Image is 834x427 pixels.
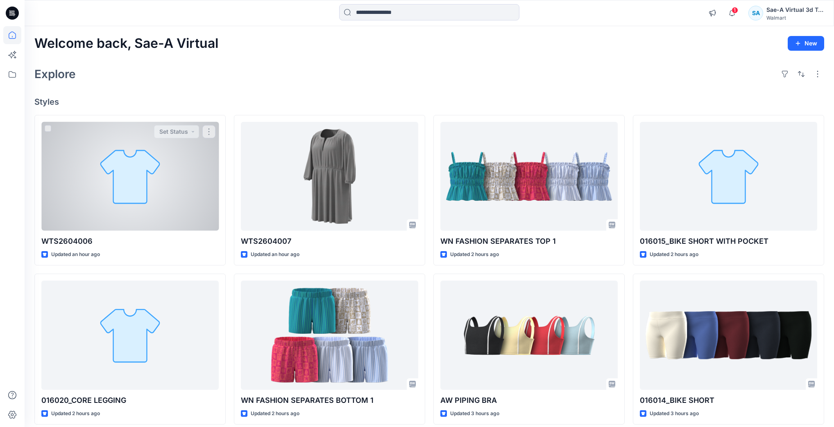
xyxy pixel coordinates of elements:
div: Walmart [766,15,824,21]
p: WTS2604007 [241,236,418,247]
p: 016014_BIKE SHORT [640,395,817,406]
p: Updated 2 hours ago [251,409,299,418]
p: Updated an hour ago [251,250,299,259]
p: Updated an hour ago [51,250,100,259]
a: WTS2604007 [241,122,418,231]
a: WTS2604006 [41,122,219,231]
p: WN FASHION SEPARATES BOTTOM 1 [241,395,418,406]
div: Sae-A Virtual 3d Team [766,5,824,15]
p: Updated 2 hours ago [450,250,499,259]
p: 016015_BIKE SHORT WITH POCKET [640,236,817,247]
p: WN FASHION SEPARATES TOP 1 [440,236,618,247]
h2: Welcome back, Sae-A Virtual [34,36,218,51]
p: AW PIPING BRA [440,395,618,406]
div: SA [748,6,763,20]
h4: Styles [34,97,824,107]
a: AW PIPING BRA [440,281,618,389]
a: 016020_CORE LEGGING [41,281,219,389]
button: New [788,36,824,51]
p: Updated 2 hours ago [51,409,100,418]
span: 1 [732,7,738,13]
a: WN FASHION SEPARATES TOP 1 [440,122,618,231]
a: 016014_BIKE SHORT [640,281,817,389]
p: WTS2604006 [41,236,219,247]
p: Updated 2 hours ago [650,250,698,259]
p: 016020_CORE LEGGING [41,395,219,406]
p: Updated 3 hours ago [450,409,499,418]
h2: Explore [34,67,76,81]
a: WN FASHION SEPARATES BOTTOM 1 [241,281,418,389]
p: Updated 3 hours ago [650,409,699,418]
a: 016015_BIKE SHORT WITH POCKET [640,122,817,231]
